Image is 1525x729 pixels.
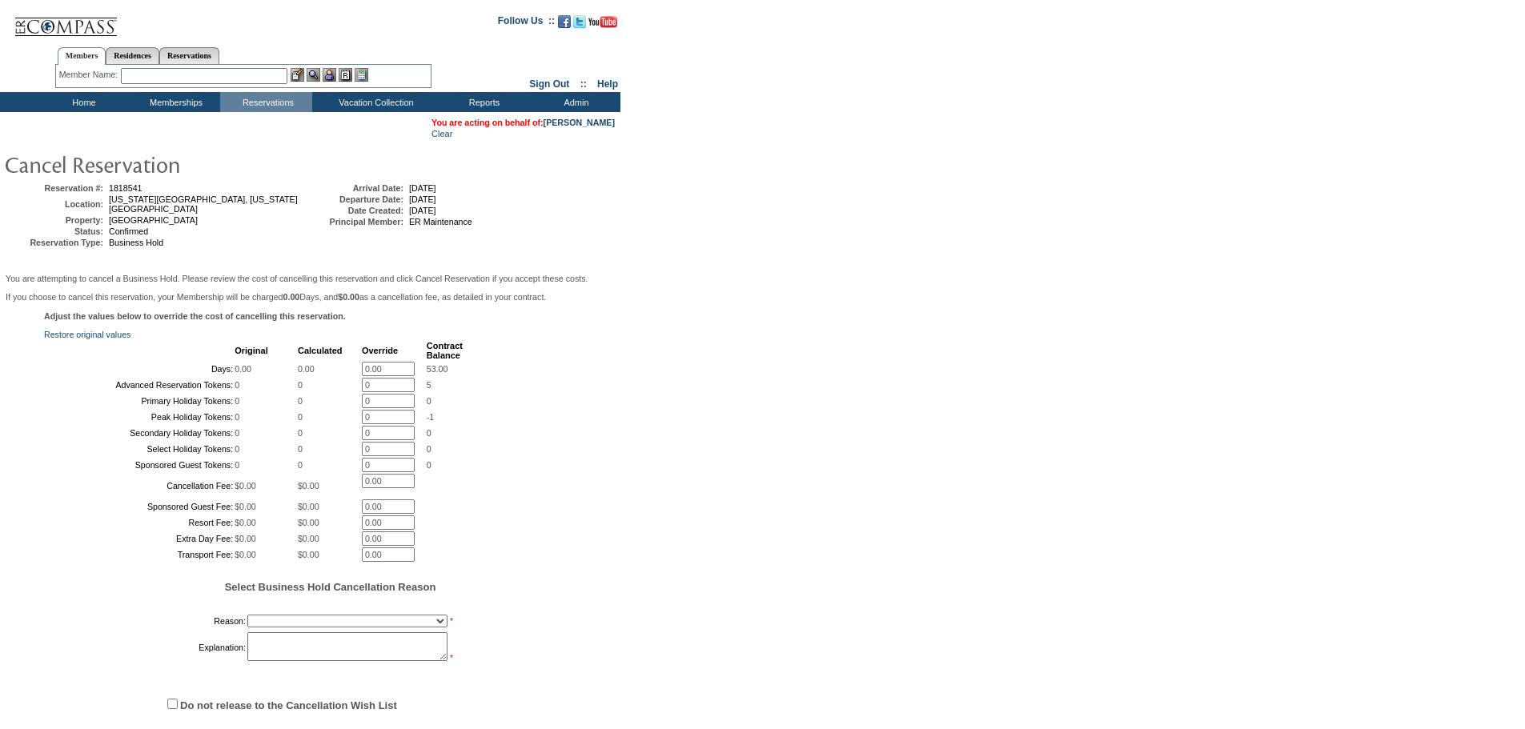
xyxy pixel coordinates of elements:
span: 0 [298,380,303,390]
span: 0.00 [235,364,251,374]
img: pgTtlCancelRes.gif [4,148,324,180]
span: [GEOGRAPHIC_DATA] [109,215,198,225]
span: ER Maintenance [409,217,472,226]
b: Calculated [298,346,343,355]
td: Sponsored Guest Fee: [46,499,233,514]
td: Resort Fee: [46,515,233,530]
td: Follow Us :: [498,14,555,33]
td: Departure Date: [307,194,403,204]
td: Reservation #: [7,183,103,193]
span: 0 [235,444,239,454]
td: Transport Fee: [46,547,233,562]
td: Property: [7,215,103,225]
span: $0.00 [235,502,256,511]
span: 1818541 [109,183,142,193]
span: 0 [298,444,303,454]
span: $0.00 [235,534,256,543]
span: 53.00 [427,364,448,374]
a: Become our fan on Facebook [558,20,571,30]
td: Date Created: [307,206,403,215]
a: Reservations [159,47,219,64]
span: 0 [427,396,431,406]
b: 0.00 [283,292,300,302]
span: 0 [298,396,303,406]
span: $0.00 [298,518,319,527]
img: View [307,68,320,82]
b: Contract Balance [427,341,463,360]
span: 0 [235,412,239,422]
td: Days: [46,362,233,376]
span: $0.00 [235,481,256,491]
img: b_edit.gif [291,68,304,82]
span: $0.00 [298,534,319,543]
td: Select Holiday Tokens: [46,442,233,456]
td: Location: [7,194,103,214]
span: 0 [427,428,431,438]
span: $0.00 [235,518,256,527]
a: Help [597,78,618,90]
a: Restore original values [44,330,130,339]
h5: Select Business Hold Cancellation Reason [44,581,616,593]
td: Home [36,92,128,112]
span: [DATE] [409,194,436,204]
td: Reports [436,92,528,112]
a: Subscribe to our YouTube Channel [588,20,617,30]
span: [DATE] [409,183,436,193]
span: 0 [235,396,239,406]
img: Subscribe to our YouTube Channel [588,16,617,28]
td: Reservations [220,92,312,112]
td: Explanation: [46,632,246,663]
span: 0 [235,428,239,438]
span: 0 [427,460,431,470]
td: Arrival Date: [307,183,403,193]
span: :: [580,78,587,90]
div: Member Name: [59,68,121,82]
p: You are attempting to cancel a Business Hold. Please review the cost of cancelling this reservati... [6,274,615,283]
span: 0 [298,412,303,422]
img: Reservations [339,68,352,82]
span: Confirmed [109,226,148,236]
a: [PERSON_NAME] [544,118,615,127]
img: Become our fan on Facebook [558,15,571,28]
b: Original [235,346,268,355]
a: Clear [431,129,452,138]
a: Follow us on Twitter [573,20,586,30]
a: Residences [106,47,159,64]
label: Do not release to the Cancellation Wish List [180,699,397,711]
span: $0.00 [235,550,256,559]
td: Memberships [128,92,220,112]
a: Sign Out [529,78,569,90]
td: Admin [528,92,620,112]
span: $0.00 [298,502,319,511]
span: 5 [427,380,431,390]
span: -1 [427,412,434,422]
img: Impersonate [323,68,336,82]
img: b_calculator.gif [355,68,368,82]
span: You are acting on behalf of: [431,118,615,127]
span: [DATE] [409,206,436,215]
td: Sponsored Guest Tokens: [46,458,233,472]
td: Primary Holiday Tokens: [46,394,233,408]
span: 0 [298,460,303,470]
td: Vacation Collection [312,92,436,112]
td: Peak Holiday Tokens: [46,410,233,424]
td: Extra Day Fee: [46,531,233,546]
img: Follow us on Twitter [573,15,586,28]
b: Override [362,346,398,355]
span: 0 [235,380,239,390]
td: Secondary Holiday Tokens: [46,426,233,440]
td: Cancellation Fee: [46,474,233,498]
span: $0.00 [298,481,319,491]
img: Compass Home [14,4,118,37]
b: $0.00 [338,292,359,302]
span: 0 [298,428,303,438]
span: 0.00 [298,364,315,374]
span: [US_STATE][GEOGRAPHIC_DATA], [US_STATE][GEOGRAPHIC_DATA] [109,194,298,214]
b: Adjust the values below to override the cost of cancelling this reservation. [44,311,346,321]
td: Advanced Reservation Tokens: [46,378,233,392]
span: Business Hold [109,238,163,247]
p: If you choose to cancel this reservation, your Membership will be charged Days, and as a cancella... [6,292,615,302]
span: 0 [427,444,431,454]
span: $0.00 [298,550,319,559]
td: Reason: [46,611,246,631]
